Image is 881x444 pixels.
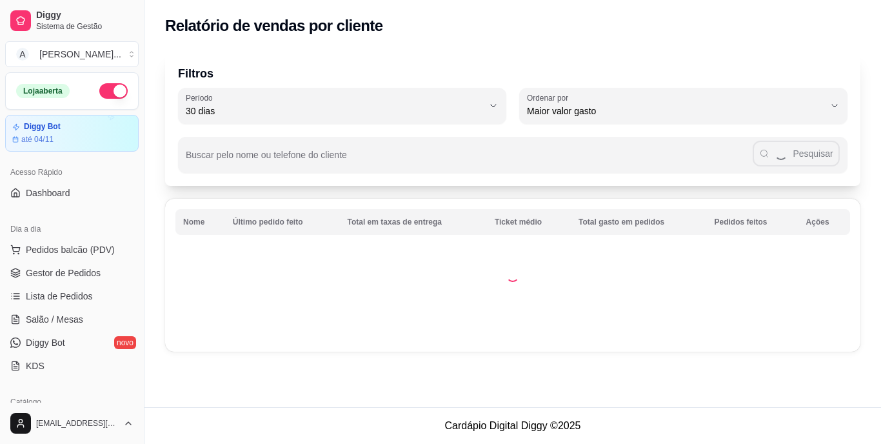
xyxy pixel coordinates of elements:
button: Ordenar porMaior valor gasto [519,88,847,124]
div: [PERSON_NAME] ... [39,48,121,61]
label: Ordenar por [527,92,573,103]
div: Acesso Rápido [5,162,139,183]
span: 30 dias [186,105,483,117]
button: Alterar Status [99,83,128,99]
div: Dia a dia [5,219,139,239]
a: DiggySistema de Gestão [5,5,139,36]
a: Dashboard [5,183,139,203]
a: Diggy Botaté 04/11 [5,115,139,152]
span: Dashboard [26,187,70,199]
a: KDS [5,356,139,376]
div: Loja aberta [16,84,70,98]
a: Gestor de Pedidos [5,263,139,283]
div: Catálogo [5,392,139,412]
span: Salão / Mesas [26,313,83,326]
span: Diggy [36,10,134,21]
span: Sistema de Gestão [36,21,134,32]
button: Select a team [5,41,139,67]
footer: Cardápio Digital Diggy © 2025 [144,407,881,444]
span: Maior valor gasto [527,105,824,117]
a: Diggy Botnovo [5,332,139,353]
button: [EMAIL_ADDRESS][DOMAIN_NAME] [5,408,139,439]
span: Gestor de Pedidos [26,267,101,279]
p: Filtros [178,65,847,83]
h2: Relatório de vendas por cliente [165,15,383,36]
a: Salão / Mesas [5,309,139,330]
button: Período30 dias [178,88,506,124]
a: Lista de Pedidos [5,286,139,307]
label: Período [186,92,217,103]
button: Pedidos balcão (PDV) [5,239,139,260]
span: Lista de Pedidos [26,290,93,303]
div: Loading [506,269,519,282]
span: [EMAIL_ADDRESS][DOMAIN_NAME] [36,418,118,429]
article: Diggy Bot [24,122,61,132]
span: Pedidos balcão (PDV) [26,243,115,256]
article: até 04/11 [21,134,54,145]
span: Diggy Bot [26,336,65,349]
span: A [16,48,29,61]
span: KDS [26,359,45,372]
input: Buscar pelo nome ou telefone do cliente [186,154,753,166]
